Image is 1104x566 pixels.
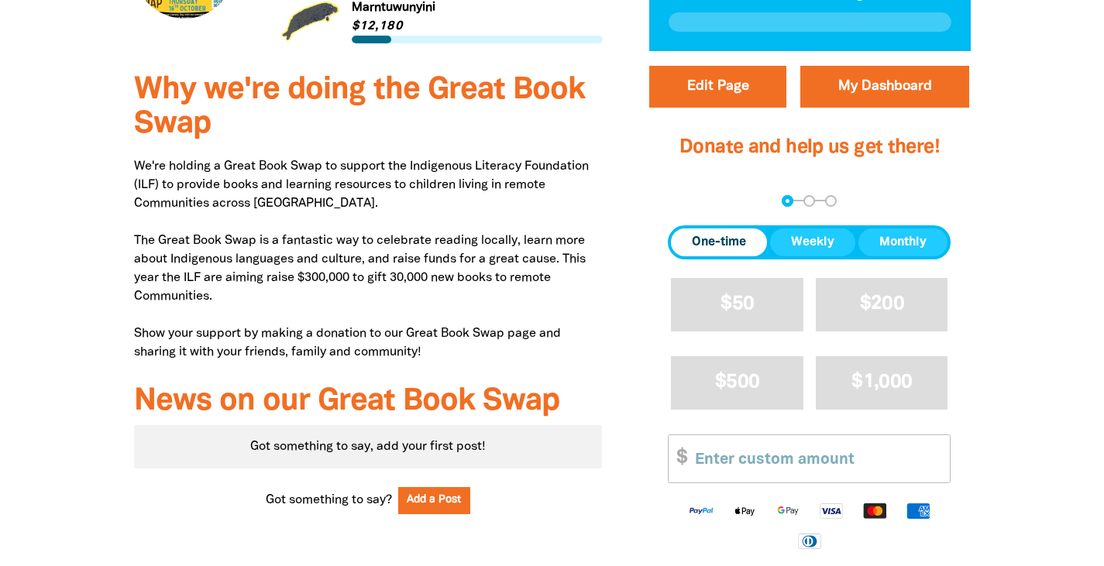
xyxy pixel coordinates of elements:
button: Add a Post [398,487,471,514]
button: Monthly [858,228,948,256]
span: Monthly [879,233,927,252]
span: $200 [860,295,904,313]
span: Donate and help us get there! [679,139,940,156]
img: Diners Club logo [788,532,831,550]
img: Google Pay logo [766,502,810,520]
button: Navigate to step 2 of 3 to enter your details [803,195,815,207]
img: Visa logo [810,502,853,520]
button: Navigate to step 3 of 3 to enter your payment details [825,195,837,207]
button: Edit Page [649,66,786,108]
span: Weekly [791,233,834,252]
input: Enter custom amount [684,435,950,482]
img: American Express logo [896,502,940,520]
button: Navigate to step 1 of 3 to enter your donation amount [782,195,793,207]
span: Got something to say? [266,491,392,509]
button: $500 [671,356,803,410]
button: $200 [816,278,948,331]
div: Donation frequency [668,225,951,259]
span: One-time [692,233,746,252]
button: Weekly [770,228,855,256]
div: Available payment methods [668,489,951,561]
button: $50 [671,278,803,331]
a: My Dashboard [800,66,969,108]
span: $50 [721,295,754,313]
h3: News on our Great Book Swap [134,385,603,419]
span: Why we're doing the Great Book Swap [134,76,585,139]
img: Apple Pay logo [723,502,766,520]
span: $500 [715,373,759,391]
p: We're holding a Great Book Swap to support the Indigenous Literacy Foundation (ILF) to provide bo... [134,157,603,362]
img: Mastercard logo [853,502,896,520]
div: Paginated content [134,425,603,468]
span: $1,000 [851,373,912,391]
button: $1,000 [816,356,948,410]
img: Paypal logo [679,502,723,520]
div: Got something to say, add your first post! [134,425,603,468]
button: One-time [671,228,767,256]
span: $ [669,435,687,482]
